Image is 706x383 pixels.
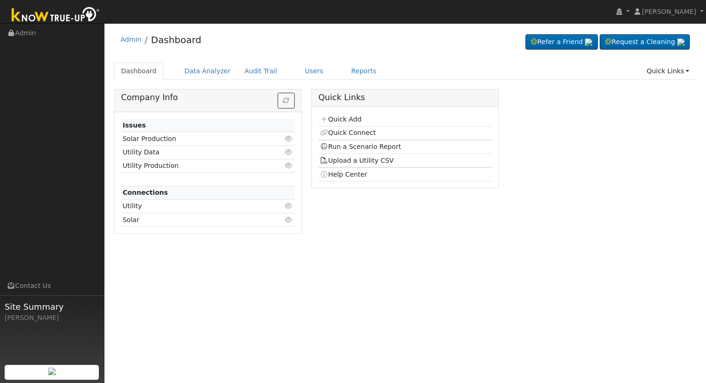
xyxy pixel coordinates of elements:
a: Reports [344,63,383,80]
i: Click to view [285,203,293,209]
h5: Quick Links [318,93,492,102]
div: [PERSON_NAME] [5,313,99,323]
strong: Connections [123,189,168,196]
i: Click to view [285,135,293,142]
a: Users [298,63,330,80]
a: Upload a Utility CSV [320,157,394,164]
a: Admin [121,36,142,43]
td: Utility Data [121,146,267,159]
span: [PERSON_NAME] [642,8,696,15]
td: Solar [121,213,267,227]
i: Click to view [285,149,293,155]
h5: Company Info [121,93,295,102]
img: retrieve [677,38,685,46]
strong: Issues [123,121,146,129]
a: Quick Add [320,115,361,123]
a: Dashboard [151,34,201,45]
img: retrieve [585,38,592,46]
a: Request a Cleaning [600,34,690,50]
td: Solar Production [121,132,267,146]
span: Site Summary [5,300,99,313]
a: Quick Links [640,63,696,80]
i: Click to view [285,162,293,169]
a: Audit Trail [238,63,284,80]
td: Utility [121,199,267,213]
a: Help Center [320,171,367,178]
a: Quick Connect [320,129,376,136]
a: Dashboard [114,63,164,80]
a: Data Analyzer [177,63,238,80]
a: Refer a Friend [525,34,598,50]
i: Click to view [285,217,293,223]
td: Utility Production [121,159,267,172]
img: retrieve [48,368,56,375]
a: Run a Scenario Report [320,143,401,150]
img: Know True-Up [7,5,104,26]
